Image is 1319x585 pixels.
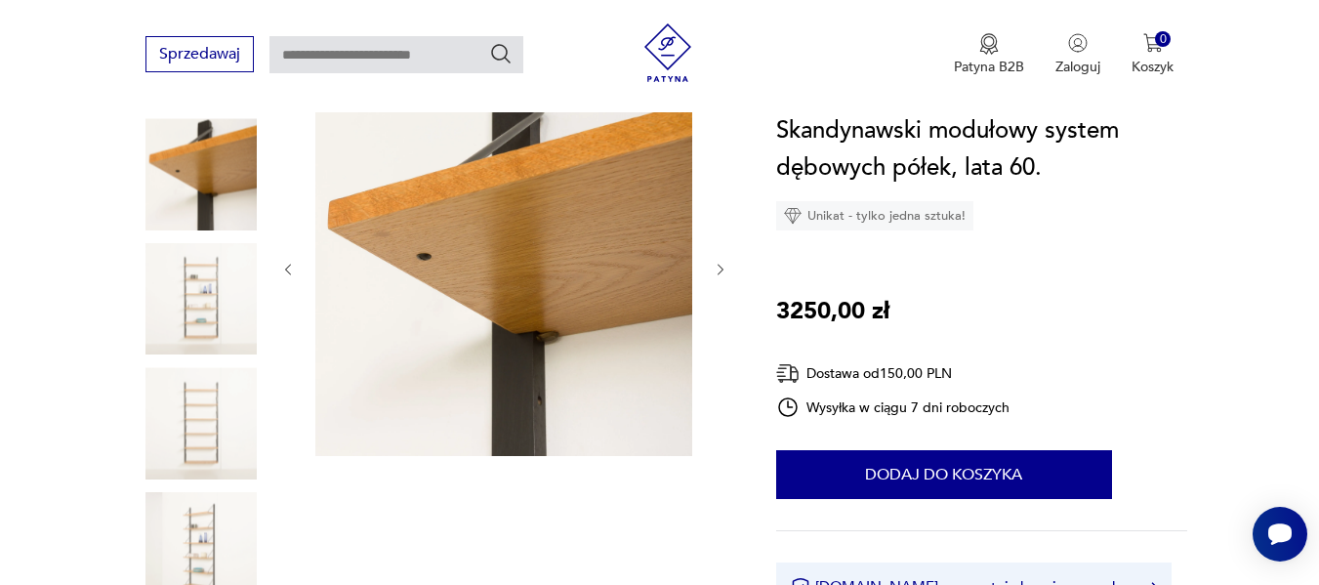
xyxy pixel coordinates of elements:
button: Sprzedawaj [145,36,254,72]
img: Ikona diamentu [784,207,802,225]
h1: Skandynawski modułowy system dębowych półek, lata 60. [776,112,1188,187]
button: Dodaj do koszyka [776,450,1112,499]
div: Dostawa od 150,00 PLN [776,361,1010,386]
iframe: Smartsupp widget button [1253,507,1307,562]
img: Patyna - sklep z meblami i dekoracjami vintage [639,23,697,82]
a: Ikona medaluPatyna B2B [954,33,1024,76]
img: Zdjęcie produktu Skandynawski modułowy system dębowych półek, lata 60. [145,243,257,355]
button: 0Koszyk [1132,33,1174,76]
img: Ikona medalu [979,33,999,55]
a: Sprzedawaj [145,49,254,63]
p: 3250,00 zł [776,293,889,330]
div: Wysyłka w ciągu 7 dni roboczych [776,396,1010,419]
img: Ikonka użytkownika [1068,33,1088,53]
div: Unikat - tylko jedna sztuka! [776,201,973,230]
img: Ikona dostawy [776,361,800,386]
div: 0 [1155,31,1172,48]
p: Zaloguj [1055,58,1100,76]
img: Zdjęcie produktu Skandynawski modułowy system dębowych półek, lata 60. [315,79,692,456]
p: Koszyk [1132,58,1174,76]
button: Szukaj [489,42,513,65]
img: Ikona koszyka [1143,33,1163,53]
button: Zaloguj [1055,33,1100,76]
p: Patyna B2B [954,58,1024,76]
img: Zdjęcie produktu Skandynawski modułowy system dębowych półek, lata 60. [145,367,257,479]
button: Patyna B2B [954,33,1024,76]
img: Zdjęcie produktu Skandynawski modułowy system dębowych półek, lata 60. [145,118,257,230]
